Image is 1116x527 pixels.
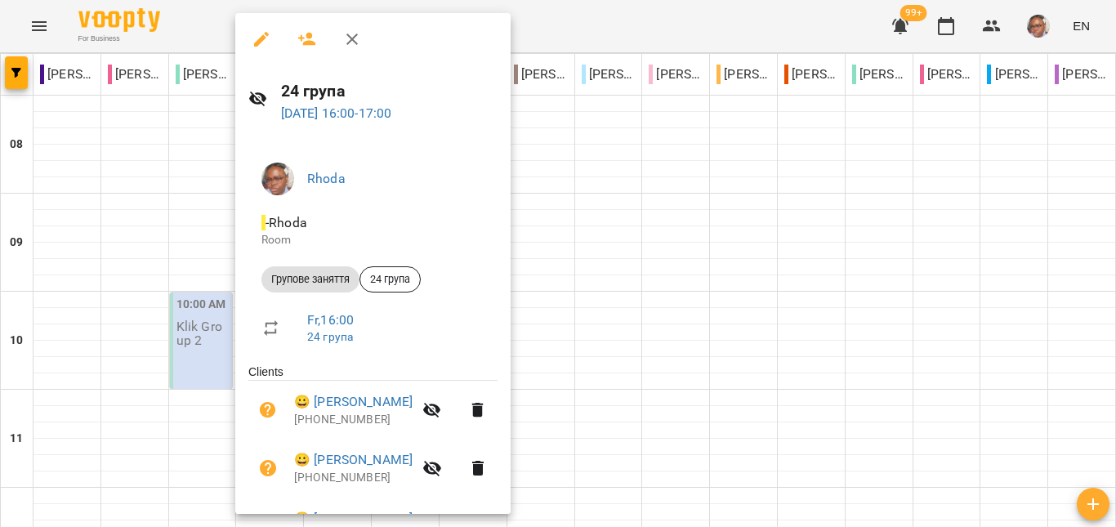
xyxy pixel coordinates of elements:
[281,78,498,104] h6: 24 група
[261,232,484,248] p: Room
[294,392,413,412] a: 😀 [PERSON_NAME]
[294,412,413,428] p: [PHONE_NUMBER]
[261,215,310,230] span: - Rhoda
[307,330,353,343] a: 24 група
[359,266,421,293] div: 24 група
[261,163,294,195] img: 506b4484e4e3c983820f65d61a8f4b66.jpg
[261,272,359,287] span: Групове заняття
[294,450,413,470] a: 😀 [PERSON_NAME]
[360,272,420,287] span: 24 група
[307,312,354,328] a: Fr , 16:00
[248,391,288,430] button: Unpaid. Bill the attendance?
[294,470,413,486] p: [PHONE_NUMBER]
[248,449,288,488] button: Unpaid. Bill the attendance?
[281,105,392,121] a: [DATE] 16:00-17:00
[307,171,346,186] a: Rhoda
